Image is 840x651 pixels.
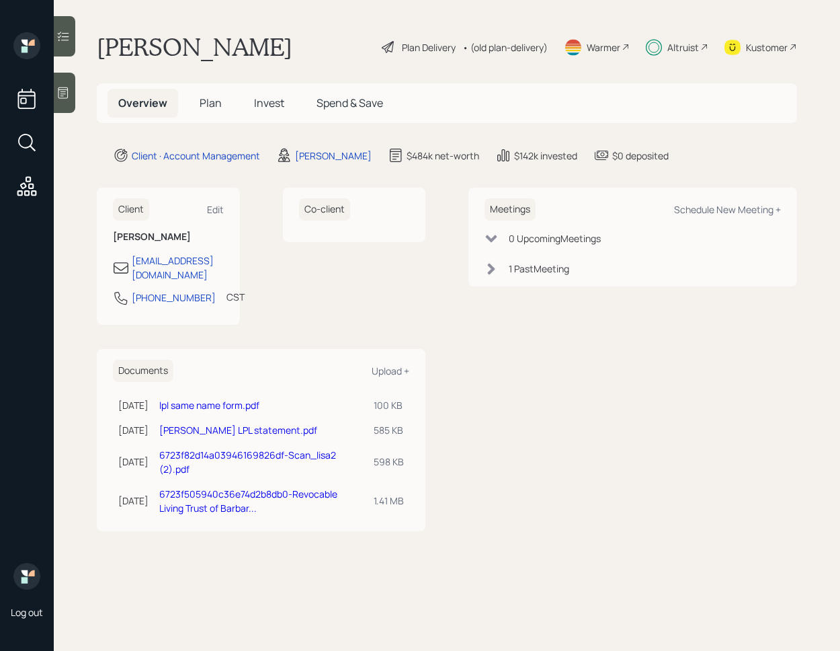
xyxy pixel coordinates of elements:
div: 1.41 MB [374,494,404,508]
h1: [PERSON_NAME] [97,32,292,62]
h6: Meetings [485,198,536,221]
a: 6723f82d14a03946169826df-Scan_lisa2 (2).pdf [159,449,336,475]
div: • (old plan-delivery) [462,40,548,54]
div: Kustomer [746,40,788,54]
div: Log out [11,606,43,619]
a: 6723f505940c36e74d2b8db0-Revocable Living Trust of Barbar... [159,488,337,514]
div: [EMAIL_ADDRESS][DOMAIN_NAME] [132,254,224,282]
div: [DATE] [118,398,149,412]
div: $142k invested [514,149,577,163]
div: 598 KB [374,455,404,469]
span: Overview [118,95,167,110]
span: Plan [200,95,222,110]
div: 1 Past Meeting [509,262,569,276]
div: [DATE] [118,494,149,508]
h6: Documents [113,360,173,382]
h6: Client [113,198,149,221]
h6: Co-client [299,198,350,221]
div: Upload + [372,365,409,377]
a: lpl same name form.pdf [159,399,259,412]
div: $0 deposited [612,149,669,163]
div: 0 Upcoming Meeting s [509,231,601,245]
img: retirable_logo.png [13,563,40,590]
div: Warmer [587,40,620,54]
div: [PERSON_NAME] [295,149,372,163]
span: Spend & Save [317,95,383,110]
div: CST [226,290,245,304]
div: Plan Delivery [402,40,456,54]
div: Schedule New Meeting + [674,203,781,216]
a: [PERSON_NAME] LPL statement.pdf [159,424,317,436]
div: Client · Account Management [132,149,260,163]
div: 585 KB [374,423,404,437]
h6: [PERSON_NAME] [113,231,224,243]
div: Edit [207,203,224,216]
div: [PHONE_NUMBER] [132,291,216,305]
div: [DATE] [118,423,149,437]
span: Invest [254,95,284,110]
div: Altruist [667,40,699,54]
div: [DATE] [118,455,149,469]
div: 100 KB [374,398,404,412]
div: $484k net-worth [407,149,479,163]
